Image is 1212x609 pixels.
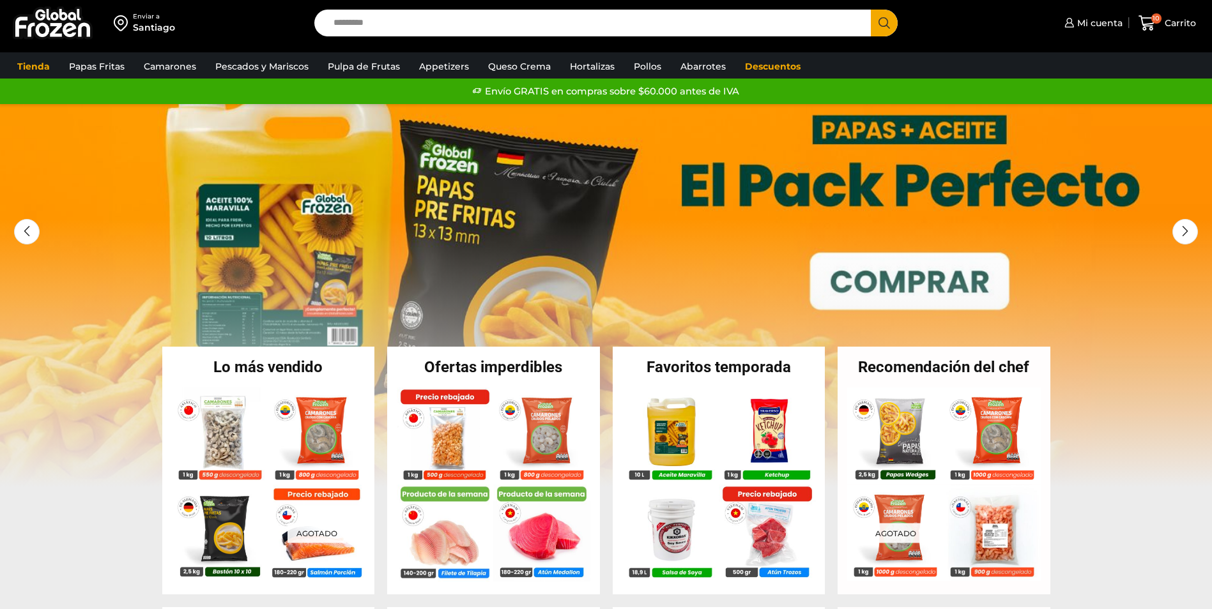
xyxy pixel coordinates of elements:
a: 10 Carrito [1135,8,1199,38]
div: Next slide [1172,219,1198,244]
a: Pollos [627,54,668,79]
h2: Lo más vendido [162,359,375,375]
a: Descuentos [739,54,807,79]
a: Hortalizas [564,54,621,79]
div: Enviar a [133,12,175,21]
a: Camarones [137,54,203,79]
a: Appetizers [413,54,475,79]
h2: Recomendación del chef [838,359,1050,375]
span: Carrito [1162,17,1196,29]
button: Search button [871,10,898,36]
a: Pescados y Mariscos [209,54,315,79]
div: Santiago [133,21,175,34]
p: Agotado [866,523,925,543]
img: address-field-icon.svg [114,12,133,34]
p: Agotado [287,523,346,543]
div: Previous slide [14,219,40,244]
a: Abarrotes [674,54,732,79]
a: Papas Fritas [63,54,131,79]
span: 10 [1151,13,1162,24]
a: Queso Crema [482,54,557,79]
a: Pulpa de Frutas [321,54,406,79]
a: Tienda [11,54,56,79]
span: Mi cuenta [1074,17,1123,29]
a: Mi cuenta [1061,10,1123,36]
h2: Ofertas imperdibles [387,359,600,375]
h2: Favoritos temporada [613,359,825,375]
